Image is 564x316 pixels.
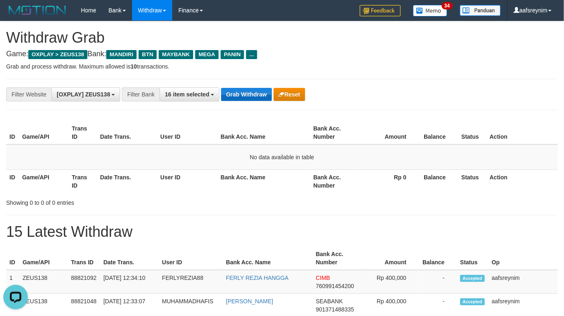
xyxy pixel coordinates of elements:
th: Balance [419,247,457,270]
th: Date Trans. [97,121,157,144]
th: Bank Acc. Name [217,121,310,144]
td: - [419,270,457,294]
th: Balance [419,121,458,144]
th: Op [489,247,558,270]
th: Game/API [19,121,69,144]
th: Bank Acc. Name [223,247,313,270]
span: 16 item selected [165,91,209,98]
h1: 15 Latest Withdraw [6,224,558,240]
a: FERLY REZIA HANGGA [226,275,289,281]
td: No data available in table [6,144,558,170]
span: Accepted [460,275,485,282]
img: Button%20Memo.svg [413,5,448,16]
h4: Game: Bank: [6,50,558,58]
th: Trans ID [69,169,97,193]
span: OXPLAY > ZEUS138 [28,50,87,59]
th: Action [486,169,558,193]
div: Filter Bank [122,87,160,101]
button: Grab Withdraw [221,88,272,101]
a: [PERSON_NAME] [226,298,273,305]
th: User ID [157,169,217,193]
th: Bank Acc. Number [310,169,360,193]
th: Status [458,169,486,193]
th: Action [486,121,558,144]
span: PANIN [221,50,244,59]
span: Accepted [460,298,485,305]
th: ID [6,247,19,270]
th: Amount [361,247,419,270]
th: Trans ID [68,247,100,270]
span: 34 [442,2,453,9]
span: BTN [139,50,157,59]
td: 88821092 [68,270,100,294]
div: Filter Website [6,87,51,101]
th: Bank Acc. Name [217,169,310,193]
span: Copy 760991454200 to clipboard [316,283,354,289]
td: FERLYREZIA88 [159,270,223,294]
th: Bank Acc. Number [313,247,361,270]
h1: Withdraw Grab [6,30,558,46]
p: Grab and process withdraw. Maximum allowed is transactions. [6,62,558,71]
button: [OXPLAY] ZEUS138 [51,87,120,101]
th: Balance [419,169,458,193]
th: ID [6,169,19,193]
span: SEABANK [316,298,343,305]
span: MAYBANK [159,50,193,59]
span: ... [246,50,257,59]
strong: 10 [130,63,137,70]
th: Game/API [19,247,68,270]
div: Showing 0 to 0 of 0 entries [6,195,229,207]
th: Game/API [19,169,69,193]
td: ZEUS138 [19,270,68,294]
th: Trans ID [69,121,97,144]
img: Feedback.jpg [360,5,401,16]
th: User ID [159,247,223,270]
th: Bank Acc. Number [310,121,360,144]
td: [DATE] 12:34:10 [100,270,159,294]
th: ID [6,121,19,144]
span: CIMB [316,275,330,281]
th: Rp 0 [360,169,419,193]
button: 16 item selected [160,87,219,101]
td: aafsreynim [489,270,558,294]
td: 1 [6,270,19,294]
td: Rp 400,000 [361,270,419,294]
th: User ID [157,121,217,144]
img: panduan.png [460,5,501,16]
span: [OXPLAY] ZEUS138 [57,91,110,98]
th: Amount [360,121,419,144]
th: Status [458,121,486,144]
th: Status [457,247,489,270]
span: Copy 901371488335 to clipboard [316,306,354,313]
th: Date Trans. [97,169,157,193]
span: MANDIRI [106,50,137,59]
span: MEGA [195,50,219,59]
button: Open LiveChat chat widget [3,3,28,28]
button: Reset [274,88,305,101]
img: MOTION_logo.png [6,4,69,16]
th: Date Trans. [100,247,159,270]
